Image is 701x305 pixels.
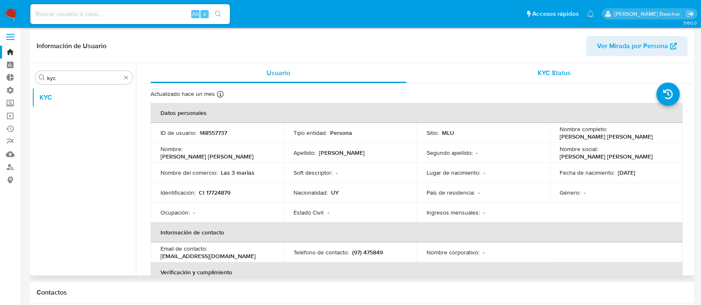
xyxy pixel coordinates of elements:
p: Email de contacto : [160,245,207,252]
p: Las 3 marias [221,169,254,176]
p: Estado Civil : [294,209,324,216]
span: Accesos rápidos [532,10,579,18]
p: Segundo apellido : [427,149,473,156]
p: País de residencia : [427,189,475,196]
th: Datos personales [151,103,683,123]
p: Nombre social : [560,145,598,153]
p: Teléfono de contacto : [294,249,349,256]
span: s [203,10,206,18]
p: Soft descriptor : [294,169,333,176]
p: [DATE] [618,169,635,176]
p: - [484,169,485,176]
button: Borrar [123,74,129,81]
p: Identificación : [160,189,195,196]
p: - [478,189,480,196]
th: Información de contacto [151,222,683,242]
p: [PERSON_NAME] [PERSON_NAME] [560,153,653,160]
p: [EMAIL_ADDRESS][DOMAIN_NAME] [160,252,256,260]
p: Actualizado hace un mes [151,90,215,98]
p: - [483,209,485,216]
p: ID de usuario : [160,129,196,137]
p: Nacionalidad : [294,189,328,196]
p: [PERSON_NAME] [PERSON_NAME] [560,133,653,140]
p: Ocupación : [160,209,190,216]
p: (97) 475849 [352,249,383,256]
button: search-icon [210,8,227,20]
p: Tipo entidad : [294,129,327,137]
p: [PERSON_NAME] [PERSON_NAME] [160,153,254,160]
p: camila.tresguerres@mercadolibre.com [614,10,683,18]
p: Sitio : [427,129,439,137]
a: Salir [686,10,695,18]
button: Ver Mirada por Persona [586,36,688,56]
th: Verificación y cumplimiento [151,262,683,282]
p: Nombre corporativo : [427,249,479,256]
p: Lugar de nacimiento : [427,169,480,176]
h1: Contactos [37,288,688,297]
p: - [193,209,195,216]
p: Fecha de nacimiento : [560,169,615,176]
span: Ver Mirada por Persona [597,36,668,56]
p: Género : [560,189,580,196]
p: CI 17724879 [199,189,230,196]
p: Ingresos mensuales : [427,209,480,216]
button: Buscar [39,74,45,81]
span: Usuario [267,68,290,78]
p: [PERSON_NAME] [319,149,365,156]
p: Persona [330,129,352,137]
p: Nombre : [160,145,183,153]
input: Buscar [47,74,121,82]
p: Nombre completo : [560,125,607,133]
p: - [328,209,329,216]
p: Nombre del comercio : [160,169,217,176]
p: UY [331,189,339,196]
p: 148557737 [200,129,227,137]
button: KYC [32,88,136,107]
input: Buscar usuario o caso... [30,9,230,20]
span: KYC Status [538,68,571,78]
h1: Información de Usuario [37,42,106,50]
a: Notificaciones [587,10,594,17]
p: - [483,249,484,256]
p: Apellido : [294,149,316,156]
p: - [476,149,478,156]
span: Alt [192,10,199,18]
p: MLU [442,129,454,137]
p: - [584,189,585,196]
p: - [336,169,338,176]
